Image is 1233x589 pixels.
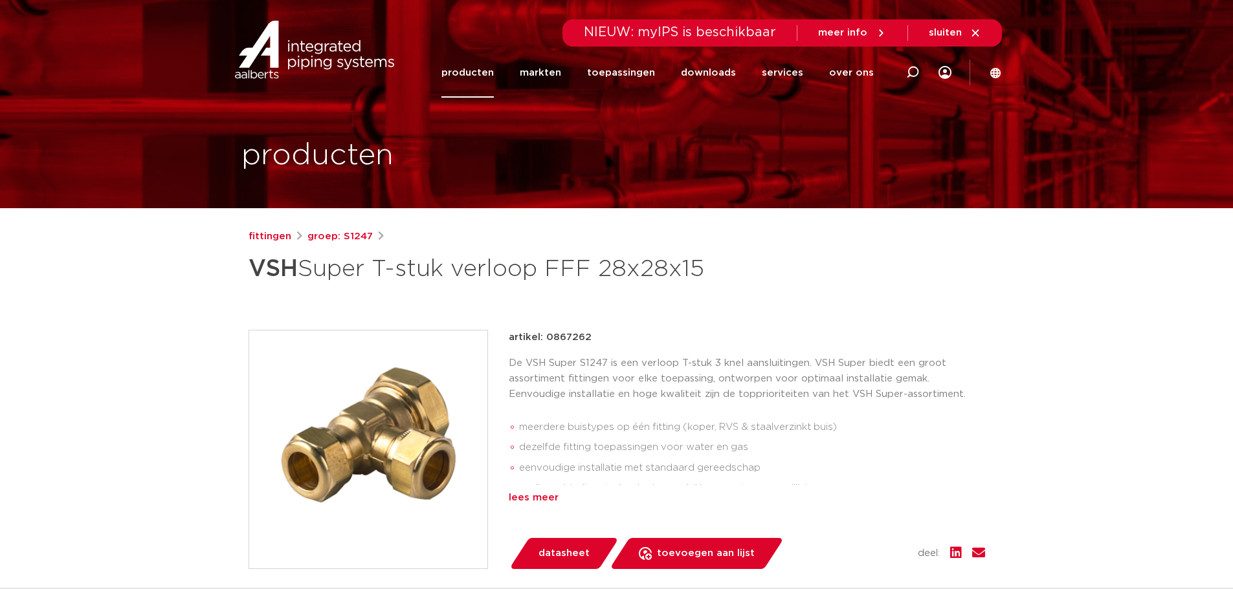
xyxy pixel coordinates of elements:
[509,538,619,569] a: datasheet
[441,48,494,98] a: producten
[249,257,298,281] strong: VSH
[681,48,736,98] a: downloads
[762,48,803,98] a: services
[249,229,291,244] a: fittingen
[241,135,394,177] h1: producten
[539,543,590,564] span: datasheet
[584,26,776,39] span: NIEUW: myIPS is beschikbaar
[520,48,561,98] a: markten
[519,417,985,438] li: meerdere buistypes op één fitting (koper, RVS & staalverzinkt buis)
[509,330,592,345] p: artikel: 0867262
[818,28,867,37] span: meer info
[818,27,887,39] a: meer info
[929,28,962,37] span: sluiten
[929,27,981,39] a: sluiten
[587,48,655,98] a: toepassingen
[939,58,951,87] div: my IPS
[249,330,487,568] img: Product Image for VSH Super T-stuk verloop FFF 28x28x15
[657,543,755,564] span: toevoegen aan lijst
[519,437,985,458] li: dezelfde fitting toepassingen voor water en gas
[249,250,735,288] h1: Super T-stuk verloop FFF 28x28x15
[509,356,985,402] p: De VSH Super S1247 is een verloop T-stuk 3 knel aansluitingen. VSH Super biedt een groot assortim...
[519,458,985,478] li: eenvoudige installatie met standaard gereedschap
[918,546,940,561] span: deel:
[519,478,985,499] li: snelle verbindingstechnologie waarbij her-montage mogelijk is
[829,48,874,98] a: over ons
[307,229,373,244] a: groep: S1247
[509,490,985,506] div: lees meer
[441,48,874,98] nav: Menu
